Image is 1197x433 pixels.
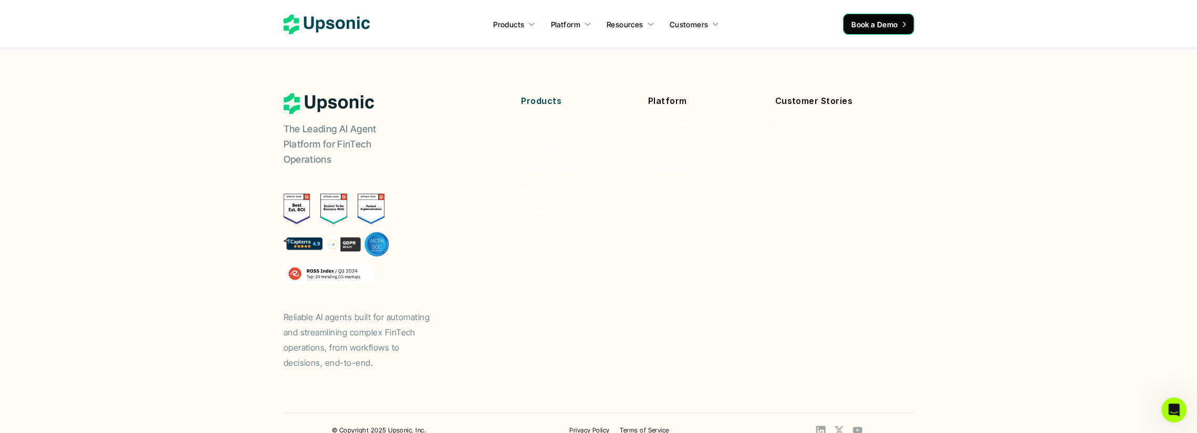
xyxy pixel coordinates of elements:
span: Payment Facilites [521,163,582,172]
a: Landing Agent [521,141,632,152]
p: Products [493,19,524,30]
a: Products [487,15,542,34]
a: Periodic Control [521,205,632,216]
a: Documentation [648,162,759,173]
span: Agent Platform [648,120,701,129]
span: Settlement [521,185,560,194]
span: Landing Agent [521,142,571,151]
span: Onboarding Agent [521,120,585,129]
span: Fortune 500 [775,142,817,151]
a: Payment Facilites [521,162,632,173]
p: Customer Stories [775,93,886,109]
p: Products [521,93,632,109]
span: Book a Demo [851,20,898,29]
span: Documentation [648,163,702,172]
p: The Leading AI Agent Platform for FinTech Operations [284,122,415,167]
a: Onboarding Agent [521,119,632,130]
span: FinTech Company [775,120,837,129]
span: Bank [775,163,792,172]
p: Resources [607,19,643,30]
span: Periodic Control [521,206,577,215]
span: Agent Framework [648,142,710,151]
p: Customers [670,19,709,30]
p: Reliable AI agents built for automating and streamlining complex FinTech operations, from workflo... [284,310,441,370]
p: Platform [648,93,759,109]
a: Settlement [521,184,632,195]
p: Platform [550,19,580,30]
iframe: Intercom live chat [1161,397,1186,423]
